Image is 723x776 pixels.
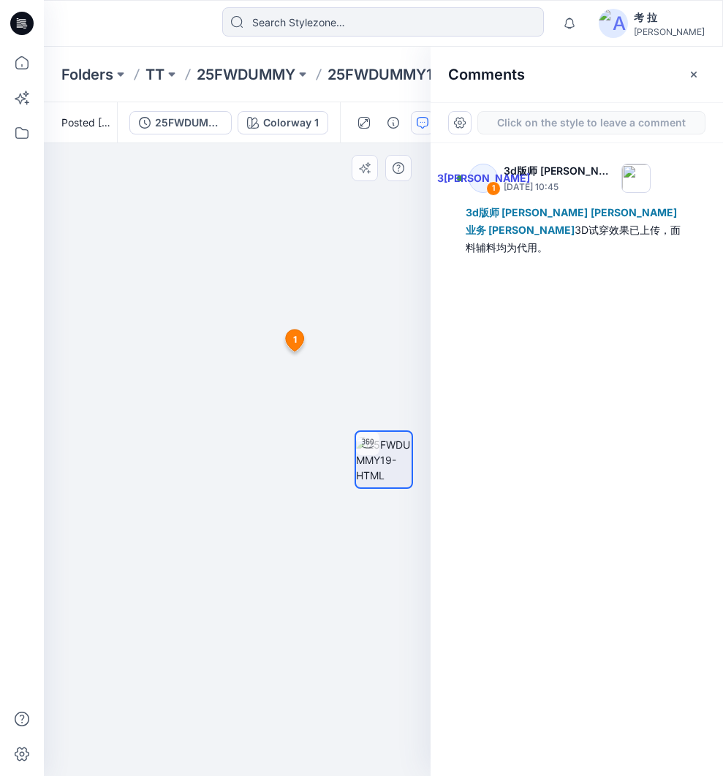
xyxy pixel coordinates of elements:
div: 3[PERSON_NAME] [469,164,498,193]
span: 1 [293,333,297,346]
a: Folders [61,64,113,85]
span: Posted [DATE] 02:04 by [61,115,117,130]
img: 25FWDUMMY19-HTML [356,437,412,483]
p: 3d版师 [PERSON_NAME] [504,162,616,180]
button: 25FWDUMMY19 [129,111,232,134]
a: 25FWDUMMY [197,64,295,85]
p: [DATE] 10:45 [504,180,616,194]
div: [PERSON_NAME] [634,26,705,37]
input: Search Stylezone… [222,7,544,37]
div: 3D试穿效果已上传，面料辅料均为代用。 [466,204,688,256]
div: 25FWDUMMY19 [155,115,222,131]
button: Click on the style to leave a comment [477,111,705,134]
button: Colorway 1 [238,111,328,134]
p: 25FWDUMMY19 [328,64,442,85]
div: 考 拉 [634,9,705,26]
span: [PERSON_NAME] [591,206,677,218]
div: 1 [486,181,501,196]
span: 3d版师 [PERSON_NAME] [466,206,588,218]
span: 业务 [PERSON_NAME] [466,224,575,236]
a: TT [145,64,164,85]
div: Colorway 1 [263,115,319,131]
img: avatar [599,9,628,38]
h2: Comments [448,66,525,83]
button: Details [382,111,405,134]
